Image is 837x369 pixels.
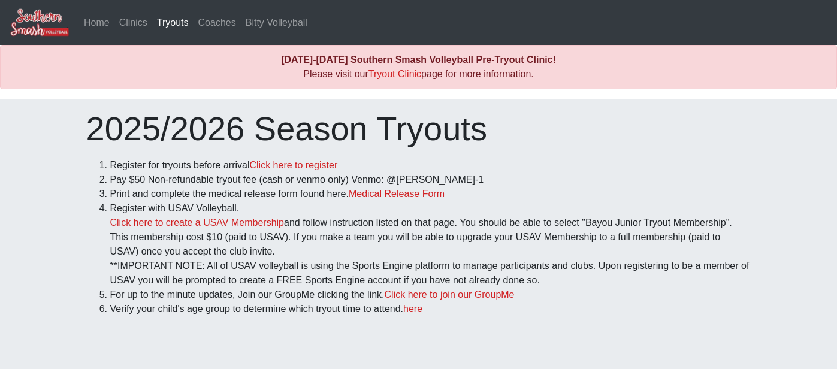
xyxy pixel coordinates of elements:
[79,11,114,35] a: Home
[110,158,751,173] li: Register for tryouts before arrival
[110,217,284,228] a: Click here to create a USAV Membership
[152,11,194,35] a: Tryouts
[249,160,337,170] a: Click here to register
[110,173,751,187] li: Pay $50 Non-refundable tryout fee (cash or venmo only) Venmo: @[PERSON_NAME]-1
[281,55,556,65] b: [DATE]-[DATE] Southern Smash Volleyball Pre-Tryout Clinic!
[110,302,751,316] li: Verify your child's age group to determine which tryout time to attend.
[368,69,421,79] a: Tryout Clinic
[86,108,751,149] h1: 2025/2026 Season Tryouts
[385,289,515,300] a: Click here to join our GroupMe
[110,187,751,201] li: Print and complete the medical release form found here.
[110,201,751,288] li: Register with USAV Volleyball. and follow instruction listed on that page. You should be able to ...
[349,189,445,199] a: Medical Release Form
[110,288,751,302] li: For up to the minute updates, Join our GroupMe clicking the link.
[403,304,422,314] a: here
[10,8,70,37] img: Southern Smash Volleyball
[114,11,152,35] a: Clinics
[241,11,312,35] a: Bitty Volleyball
[194,11,241,35] a: Coaches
